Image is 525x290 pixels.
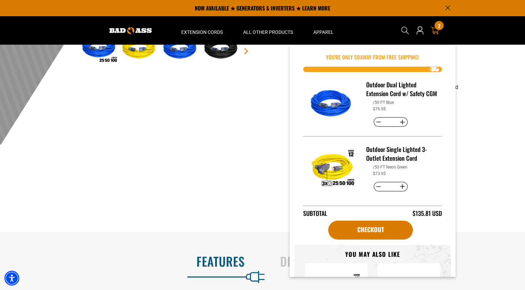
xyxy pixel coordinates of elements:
dd: /50 FT Blue [373,100,394,105]
a: Open this option [415,16,425,45]
h3: Outdoor Single Lighted 3-Outlet Extension Cord [366,145,437,162]
img: Yellow [120,29,160,68]
h2: Details & Specs [280,254,511,268]
h2: Features [14,254,245,268]
summary: All Other Products [233,16,303,45]
div: Item added to your cart [290,45,456,277]
h3: Outdoor Dual Lighted Extension Cord w/ Safety CGM [366,80,437,98]
img: Blue [308,80,356,128]
dd: /50 FT Neon Green [373,165,407,170]
p: You're Only $ away from free shipping! [303,53,442,61]
h3: You may also like [305,250,440,258]
span: Extension Cords [181,29,223,35]
span: 2 [438,23,440,28]
summary: Apparel [303,16,344,45]
div: $135.81 USD [413,209,442,218]
span: All Other Products [243,29,293,35]
span: 0 [357,53,360,61]
dd: $76.95 [373,107,386,111]
input: Quantity for Outdoor Dual Lighted Extension Cord w/ Safety CGM [384,116,397,128]
img: Bad Ass Extension Cords [109,27,152,34]
summary: Search [400,25,411,36]
img: Black [202,29,241,68]
div: Subtotal [303,209,327,218]
dd: $73.95 [373,171,386,176]
div: Accessibility Menu [4,271,19,286]
a: Next [243,48,250,54]
summary: Extension Cords [171,16,233,45]
img: Blue [161,29,201,68]
input: Quantity for Outdoor Single Lighted 3-Outlet Extension Cord [384,181,397,193]
span: Apparel [313,29,334,35]
a: Checkout [328,221,413,240]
